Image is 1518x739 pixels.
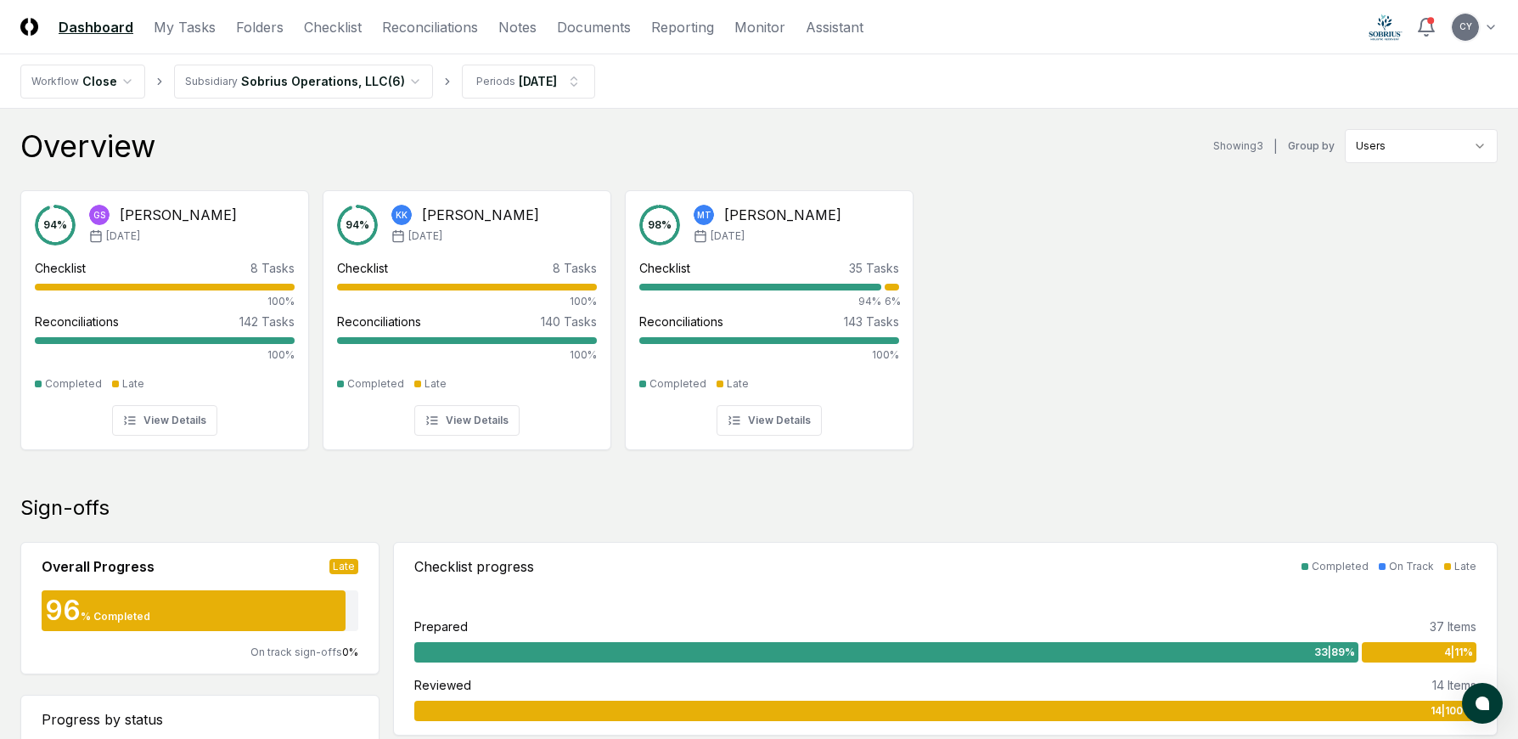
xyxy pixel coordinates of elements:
[711,228,745,244] span: [DATE]
[329,559,358,574] div: Late
[1389,559,1434,574] div: On Track
[337,313,421,330] div: Reconciliations
[806,17,863,37] a: Assistant
[93,209,105,222] span: GS
[20,494,1498,522] div: Sign-offs
[1273,138,1278,155] div: |
[1314,645,1355,660] span: 33 | 89 %
[734,17,785,37] a: Monitor
[20,177,309,450] a: 94%GS[PERSON_NAME][DATE]Checklist8 Tasks100%Reconciliations142 Tasks100%CompletedLateView Details
[120,205,237,225] div: [PERSON_NAME]
[1312,559,1369,574] div: Completed
[393,542,1498,736] a: Checklist progressCompletedOn TrackLatePrepared37 Items33|89%4|11%Reviewed14 Items14|100%
[42,556,155,577] div: Overall Progress
[424,376,447,392] div: Late
[1432,676,1476,694] div: 14 Items
[382,17,478,37] a: Reconciliations
[639,294,881,309] div: 94%
[625,177,914,450] a: 98%MT[PERSON_NAME][DATE]Checklist35 Tasks94%6%Reconciliations143 Tasks100%CompletedLateView Details
[1288,141,1335,151] label: Group by
[408,228,442,244] span: [DATE]
[1444,645,1473,660] span: 4 | 11 %
[396,209,408,222] span: KK
[185,74,238,89] div: Subsidiary
[697,209,711,222] span: MT
[1431,703,1473,719] span: 14 | 100 %
[45,376,102,392] div: Completed
[250,646,342,658] span: On track sign-offs
[844,313,899,330] div: 143 Tasks
[106,228,140,244] span: [DATE]
[1369,14,1403,41] img: Sobrius logo
[42,709,358,730] div: Progress by status
[59,17,133,37] a: Dashboard
[337,294,597,309] div: 100%
[20,129,155,163] div: Overview
[35,294,295,309] div: 100%
[651,17,714,37] a: Reporting
[112,405,217,436] button: View Details
[1454,559,1476,574] div: Late
[541,313,597,330] div: 140 Tasks
[422,205,539,225] div: [PERSON_NAME]
[639,347,899,363] div: 100%
[337,347,597,363] div: 100%
[1462,683,1503,724] button: atlas-launcher
[31,74,79,89] div: Workflow
[20,65,595,99] nav: breadcrumb
[727,376,749,392] div: Late
[414,676,471,694] div: Reviewed
[342,646,358,658] span: 0 %
[717,405,822,436] button: View Details
[35,313,119,330] div: Reconciliations
[414,618,468,635] div: Prepared
[20,18,38,36] img: Logo
[885,294,899,309] div: 6%
[81,609,150,624] div: % Completed
[250,259,295,277] div: 8 Tasks
[122,376,144,392] div: Late
[498,17,537,37] a: Notes
[849,259,899,277] div: 35 Tasks
[323,177,611,450] a: 94%KK[PERSON_NAME][DATE]Checklist8 Tasks100%Reconciliations140 Tasks100%CompletedLateView Details
[1450,12,1481,42] button: CY
[1459,20,1472,33] span: CY
[414,405,520,436] button: View Details
[557,17,631,37] a: Documents
[462,65,595,99] button: Periods[DATE]
[239,313,295,330] div: 142 Tasks
[649,376,706,392] div: Completed
[304,17,362,37] a: Checklist
[236,17,284,37] a: Folders
[35,347,295,363] div: 100%
[1213,138,1263,154] div: Showing 3
[724,205,841,225] div: [PERSON_NAME]
[639,259,690,277] div: Checklist
[519,72,557,90] div: [DATE]
[42,597,81,624] div: 96
[35,259,86,277] div: Checklist
[553,259,597,277] div: 8 Tasks
[347,376,404,392] div: Completed
[414,556,534,577] div: Checklist progress
[639,313,723,330] div: Reconciliations
[337,259,388,277] div: Checklist
[154,17,216,37] a: My Tasks
[476,74,515,89] div: Periods
[1430,618,1476,635] div: 37 Items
